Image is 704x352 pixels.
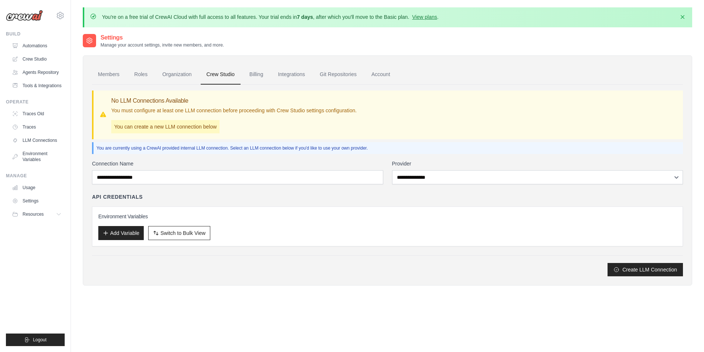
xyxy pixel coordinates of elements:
a: Tools & Integrations [9,80,65,92]
h3: No LLM Connections Available [111,96,357,105]
span: Resources [23,211,44,217]
a: Integrations [272,65,311,85]
button: Add Variable [98,226,144,240]
a: Settings [9,195,65,207]
a: Usage [9,182,65,194]
a: Crew Studio [9,53,65,65]
p: You can create a new LLM connection below [111,120,220,133]
h3: Environment Variables [98,213,677,220]
a: Billing [244,65,269,85]
button: Logout [6,334,65,346]
a: Crew Studio [201,65,241,85]
div: Manage [6,173,65,179]
a: Automations [9,40,65,52]
p: Manage your account settings, invite new members, and more. [101,42,224,48]
a: Traces [9,121,65,133]
a: Git Repositories [314,65,363,85]
a: Account [365,65,396,85]
a: View plans [412,14,437,20]
p: You're on a free trial of CrewAI Cloud with full access to all features. Your trial ends in , aft... [102,13,439,21]
label: Provider [392,160,683,167]
strong: 7 days [297,14,313,20]
img: Logo [6,10,43,21]
a: Traces Old [9,108,65,120]
h4: API Credentials [92,193,143,201]
p: You are currently using a CrewAI provided internal LLM connection. Select an LLM connection below... [96,145,680,151]
div: Operate [6,99,65,105]
button: Create LLM Connection [608,263,683,276]
a: Members [92,65,125,85]
h2: Settings [101,33,224,42]
button: Resources [9,208,65,220]
button: Switch to Bulk View [148,226,210,240]
span: Switch to Bulk View [160,229,205,237]
div: Build [6,31,65,37]
a: LLM Connections [9,134,65,146]
span: Logout [33,337,47,343]
p: You must configure at least one LLM connection before proceeding with Crew Studio settings config... [111,107,357,114]
a: Agents Repository [9,66,65,78]
a: Roles [128,65,153,85]
a: Organization [156,65,197,85]
a: Environment Variables [9,148,65,165]
label: Connection Name [92,160,383,167]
